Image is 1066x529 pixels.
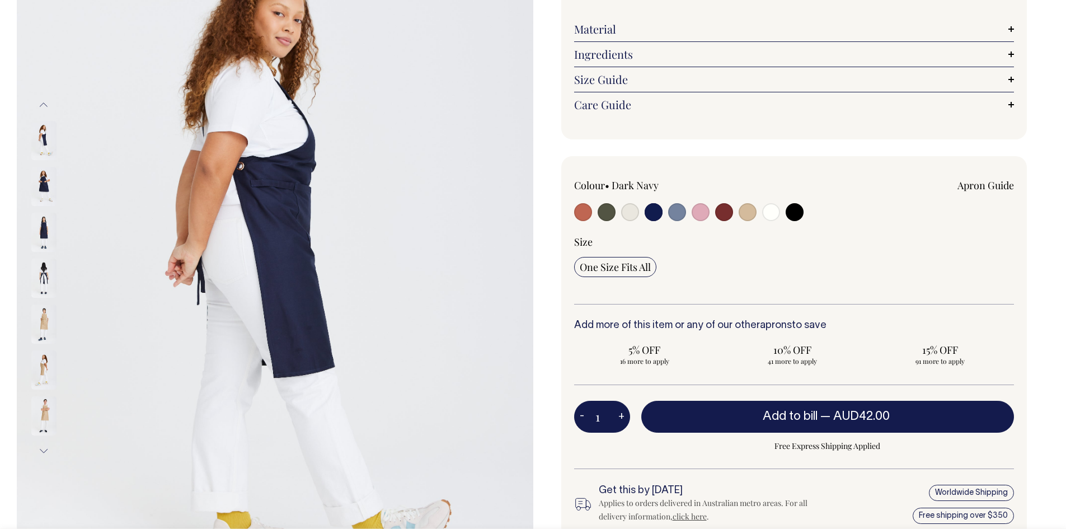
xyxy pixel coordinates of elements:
img: dark-navy [31,167,57,206]
input: 5% OFF 16 more to apply [574,340,715,369]
img: dark-navy [31,121,57,160]
span: 16 more to apply [580,357,710,366]
button: - [574,406,590,428]
span: 10% OFF [727,343,857,357]
span: AUD42.00 [833,411,890,422]
img: khaki [31,350,57,390]
input: One Size Fits All [574,257,656,277]
span: 5% OFF [580,343,710,357]
h6: Add more of this item or any of our other to save [574,320,1015,331]
span: Add to bill [763,411,818,422]
h6: Get this by [DATE] [599,485,815,497]
div: Applies to orders delivered in Australian metro areas. For all delivery information, . [599,497,815,523]
input: 15% OFF 91 more to apply [870,340,1011,369]
img: dark-navy [31,259,57,298]
img: khaki [31,305,57,344]
input: 10% OFF 41 more to apply [722,340,863,369]
a: Care Guide [574,98,1015,111]
span: 15% OFF [875,343,1005,357]
img: khaki [31,396,57,436]
span: 91 more to apply [875,357,1005,366]
button: Add to bill —AUD42.00 [641,401,1015,432]
a: Ingredients [574,48,1015,61]
a: aprons [760,321,792,330]
button: + [613,406,630,428]
a: Material [574,22,1015,36]
img: dark-navy [31,213,57,252]
span: • [605,179,609,192]
a: Apron Guide [957,179,1014,192]
span: Free Express Shipping Applied [641,439,1015,453]
button: Previous [35,92,52,118]
div: Colour [574,179,750,192]
span: 41 more to apply [727,357,857,366]
a: Size Guide [574,73,1015,86]
button: Next [35,439,52,464]
a: click here [673,511,707,522]
span: One Size Fits All [580,260,651,274]
label: Dark Navy [612,179,659,192]
span: — [820,411,893,422]
div: Size [574,235,1015,249]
